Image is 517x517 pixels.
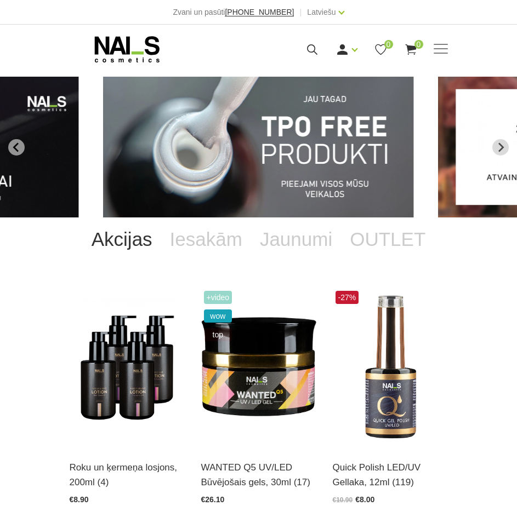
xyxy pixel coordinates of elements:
[333,288,448,446] img: Ātri, ērti un vienkārši!Intensīvi pigmentēta gellaka, kas perfekti klājas arī vienā slānī, tādā v...
[414,40,423,49] span: 0
[201,460,316,490] a: WANTED Q5 UV/LED Būvējošais gels, 30ml (17)
[70,460,185,490] a: Roku un ķermeņa losjons, 200ml (4)
[83,217,161,261] a: Akcijas
[374,43,388,56] a: 0
[336,291,359,304] span: -27%
[204,328,232,341] span: top
[299,5,302,19] span: |
[225,8,294,16] a: [PHONE_NUMBER]
[307,5,336,19] a: Latviešu
[355,495,374,504] span: €8.00
[70,288,185,446] img: BAROJOŠS roku un ķermeņa LOSJONSBALI COCONUT barojošs roku un ķermeņa losjons paredzēts jebkura t...
[173,5,294,19] div: Zvani un pasūti
[8,139,25,156] button: Go to last slide
[384,40,393,49] span: 0
[341,217,434,261] a: OUTLET
[70,495,89,504] span: €8.90
[204,291,232,304] span: +Video
[404,43,418,56] a: 0
[204,309,232,323] span: wow
[201,288,316,446] img: Gels WANTED NAILS cosmetics tehniķu komanda ir radījusi gelu, kas ilgi jau ir katra meistara mekl...
[104,77,414,217] li: 1 of 12
[251,217,341,261] a: Jaunumi
[161,217,251,261] a: Iesakām
[333,460,448,490] a: Quick Polish LED/UV Gellaka, 12ml (119)
[333,496,353,504] span: €10.90
[201,495,225,504] span: €26.10
[492,139,509,156] button: Next slide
